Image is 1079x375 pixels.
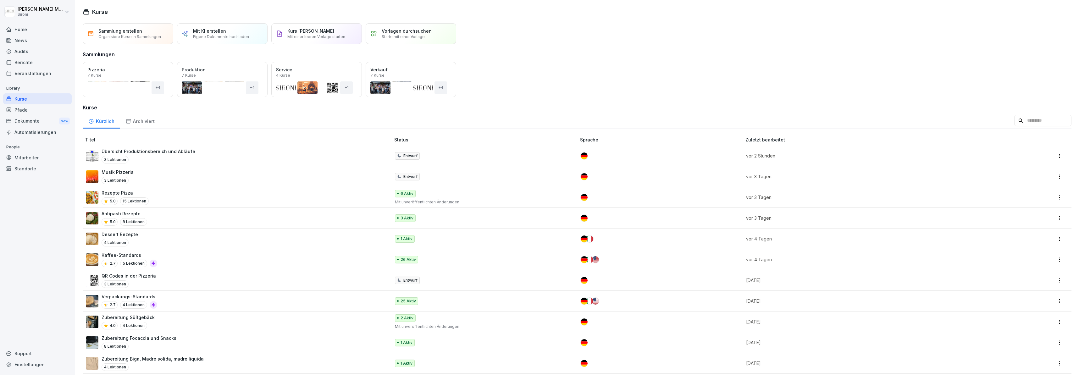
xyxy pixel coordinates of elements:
[102,280,129,288] p: 3 Lektionen
[86,150,98,162] img: yywuv9ckt9ax3nq56adns8w7.png
[276,73,290,78] p: 4 Kurse
[182,67,206,72] p: Produktion
[366,62,456,97] a: Verkauf7 Kurse+4
[3,68,72,79] a: Veranstaltungen
[120,301,147,309] p: 4 Lektionen
[86,191,98,204] img: tz25f0fmpb70tuguuhxz5i1d.png
[92,8,108,16] h1: Kurse
[246,81,258,94] div: + 4
[18,12,64,17] p: Sironi
[193,34,249,39] p: Eigene Dokumente hochladen
[98,34,161,39] p: Organisiere Kurse in Sammlungen
[102,356,204,362] p: Zubereitung Biga, Madre solida, madre liquida
[3,127,72,138] div: Automatisierungen
[746,360,981,367] p: [DATE]
[87,73,102,78] p: 7 Kurse
[102,156,129,163] p: 3 Lektionen
[3,163,72,174] a: Standorte
[102,343,129,350] p: 8 Lektionen
[581,360,588,367] img: de.svg
[86,253,98,266] img: km4heinxktm3m47uv6i6dr0s.png
[586,256,593,263] img: it.svg
[83,51,115,58] h3: Sammlungen
[746,256,981,263] p: vor 4 Tagen
[287,28,334,34] p: Kurs [PERSON_NAME]
[382,28,432,34] p: Vorlagen durchsuchen
[3,35,72,46] a: News
[86,170,98,183] img: sgzbwvgoo4yrpflre49udgym.png
[87,67,105,72] p: Pizzeria
[102,252,157,258] p: Kaffee-Standards
[746,339,981,346] p: [DATE]
[102,273,156,279] p: QR Codes in der Pizzeria
[580,136,743,143] p: Sprache
[401,361,412,366] p: 1 Aktiv
[746,298,981,304] p: [DATE]
[370,67,388,72] p: Verkauf
[3,57,72,68] a: Berichte
[85,136,392,143] p: Titel
[401,191,413,196] p: 6 Aktiv
[102,335,176,341] p: Zubereitung Focaccia und Snacks
[110,219,116,225] p: 5.0
[83,104,1071,111] h3: Kurse
[102,177,129,184] p: 3 Lektionen
[102,293,157,300] p: Verpackungs-Standards
[3,46,72,57] a: Audits
[86,274,98,287] img: lgfor0dbwcft9nw5cbiagph0.png
[581,152,588,159] img: de.svg
[746,152,981,159] p: vor 2 Stunden
[395,324,570,329] p: Mit unveröffentlichten Änderungen
[3,115,72,127] div: Dokumente
[581,256,588,263] img: de.svg
[592,298,599,305] img: us.svg
[394,136,578,143] p: Status
[401,257,416,262] p: 26 Aktiv
[3,93,72,104] a: Kurse
[120,218,147,226] p: 8 Lektionen
[434,81,447,94] div: + 4
[3,24,72,35] div: Home
[395,199,570,205] p: Mit unveröffentlichten Änderungen
[276,67,292,72] p: Service
[18,7,64,12] p: [PERSON_NAME] Malec
[193,28,226,34] p: Mit KI erstellen
[120,113,160,129] a: Archiviert
[287,34,345,39] p: Mit einer leeren Vorlage starten
[83,113,120,129] a: Kürzlich
[3,152,72,163] a: Mitarbeiter
[746,235,981,242] p: vor 4 Tagen
[102,210,147,217] p: Antipasti Rezepte
[3,142,72,152] p: People
[382,34,425,39] p: Starte mit einer Vorlage
[581,339,588,346] img: de.svg
[746,194,981,201] p: vor 3 Tagen
[3,348,72,359] div: Support
[581,194,588,201] img: de.svg
[340,81,353,94] div: + 1
[403,174,418,179] p: Entwurf
[745,136,989,143] p: Zuletzt bearbeitet
[102,169,134,175] p: Musik Pizzeria
[403,153,418,159] p: Entwurf
[3,104,72,115] a: Pfade
[581,298,588,305] img: de.svg
[102,239,129,246] p: 4 Lektionen
[401,340,412,345] p: 1 Aktiv
[102,363,129,371] p: 4 Lektionen
[586,235,593,242] img: it.svg
[3,359,72,370] a: Einstellungen
[86,357,98,370] img: ekvwbgorvm2ocewxw43lsusz.png
[3,115,72,127] a: DokumenteNew
[370,73,385,78] p: 7 Kurse
[586,298,593,305] img: it.svg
